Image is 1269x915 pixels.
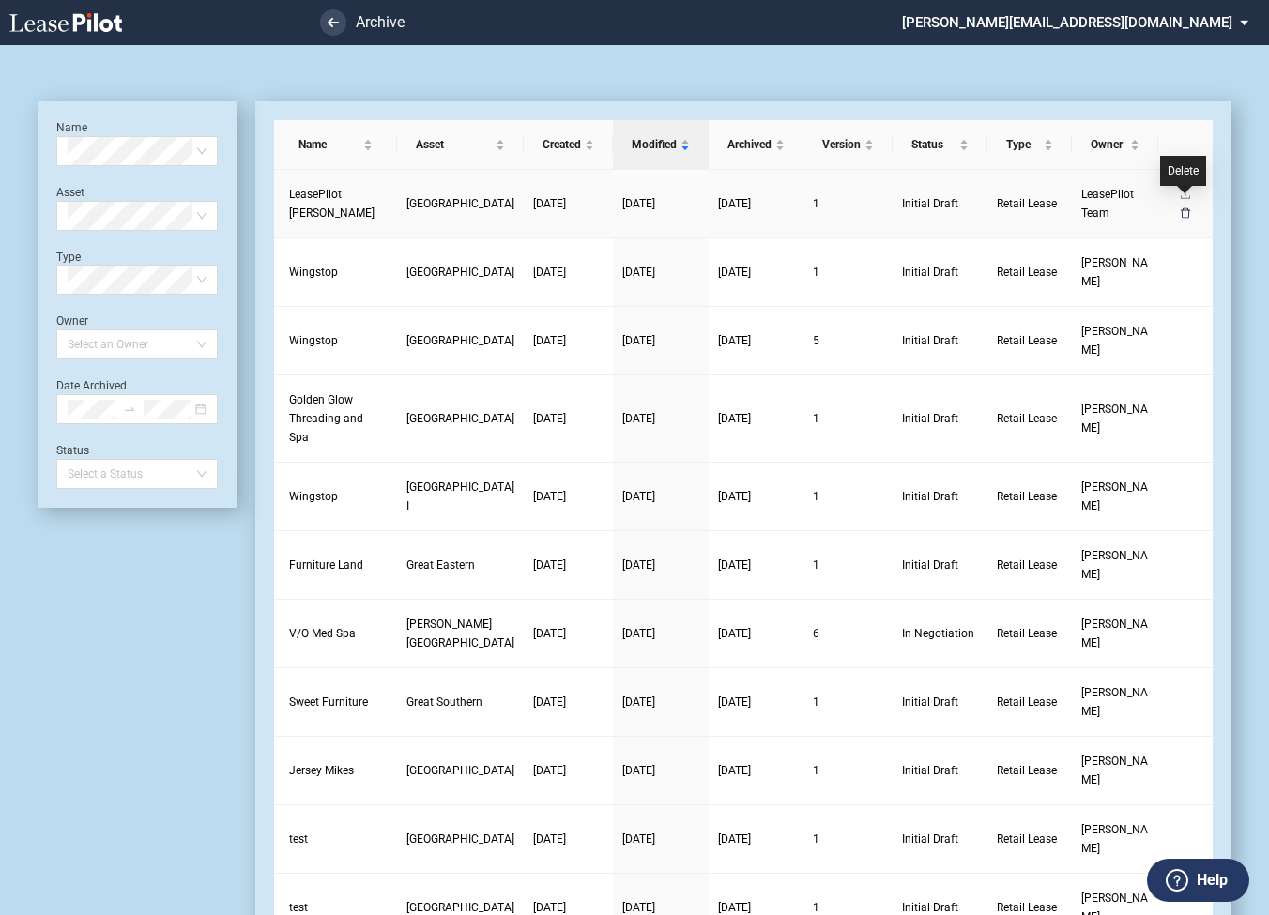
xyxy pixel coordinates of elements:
th: Type [987,120,1072,170]
span: Jersey Mikes [289,764,354,777]
span: 1 [813,266,819,279]
span: Retail Lease [997,558,1057,572]
span: Created [543,135,581,154]
a: [PERSON_NAME] [1081,820,1149,858]
span: Modified [632,135,677,154]
a: LeasePilot Team [1081,185,1149,222]
span: Wingstop [289,490,338,503]
span: Retail Lease [997,764,1057,777]
span: [DATE] [622,764,655,777]
span: WestPointe Plaza [406,764,514,777]
span: Initial Draft [902,761,978,780]
span: Julia White [1081,256,1148,288]
span: [DATE] [718,334,751,347]
span: Golden Glow Threading and Spa [289,393,363,444]
span: [DATE] [533,558,566,572]
label: Help [1197,868,1228,892]
span: Julia White [1081,480,1148,512]
span: 1 [813,832,819,846]
span: Julia White [1081,686,1148,718]
span: [DATE] [533,197,566,210]
span: [DATE] [718,695,751,709]
span: [DATE] [718,901,751,914]
span: [DATE] [622,412,655,425]
span: Initial Draft [902,693,978,711]
label: Type [56,251,81,264]
span: delete [1180,207,1191,219]
span: Initial Draft [902,556,978,574]
span: StoneRidge Plaza [406,412,514,425]
span: Julia White [1081,325,1148,357]
span: 6 [813,627,819,640]
span: [DATE] [533,764,566,777]
span: Initial Draft [902,487,978,506]
span: 1 [813,695,819,709]
span: [DATE] [622,334,655,347]
span: V/O Med Spa [289,627,356,640]
span: [DATE] [718,764,751,777]
span: [DATE] [622,695,655,709]
span: [DATE] [622,197,655,210]
th: Created [524,120,613,170]
span: LeasePilot David Test [289,188,375,220]
span: 1 [813,412,819,425]
span: [DATE] [533,334,566,347]
th: Asset [397,120,524,170]
span: [DATE] [533,490,566,503]
span: 1 [813,490,819,503]
span: Initial Draft [902,194,978,213]
span: test [289,901,308,914]
span: [DATE] [533,627,566,640]
span: [DATE] [718,266,751,279]
span: Great Eastern [406,558,475,572]
span: Capella Centre I [406,480,514,512]
th: Status [893,120,987,170]
span: [DATE] [533,412,566,425]
span: Furniture Land [289,558,363,572]
span: Asset [416,135,492,154]
span: [DATE] [718,627,751,640]
span: [DATE] [718,490,751,503]
span: 1 [813,901,819,914]
span: to [123,403,136,416]
a: [PERSON_NAME] [1081,400,1149,437]
th: Name [274,120,397,170]
span: [DATE] [622,832,655,846]
span: Initial Draft [902,409,978,428]
a: [PERSON_NAME] [1081,253,1149,291]
span: Retail Lease [997,490,1057,503]
span: Avery Square [406,618,514,649]
span: [DATE] [718,832,751,846]
span: 5 [813,334,819,347]
span: test [289,832,308,846]
span: Retail Lease [997,334,1057,347]
label: Date Archived [56,379,127,392]
span: Retail Lease [997,197,1057,210]
th: Owner [1072,120,1158,170]
span: Archived [727,135,772,154]
span: Arbor Square [406,197,514,210]
span: 1 [813,197,819,210]
span: Retail Lease [997,627,1057,640]
span: Owner [1091,135,1126,154]
span: swap-right [123,403,136,416]
span: Julia White [1081,403,1148,435]
span: Retail Lease [997,832,1057,846]
span: Retail Lease [997,266,1057,279]
span: [DATE] [622,558,655,572]
label: Asset [56,186,84,199]
th: Version [803,120,893,170]
span: Cross Creek [406,334,514,347]
span: Wingstop [289,334,338,347]
a: [PERSON_NAME] [1081,478,1149,515]
label: Status [56,444,89,457]
span: Cross Creek [406,266,514,279]
span: Wingstop [289,266,338,279]
span: upload [1180,189,1191,200]
span: North River Village [406,901,514,914]
span: [DATE] [622,490,655,503]
span: Retail Lease [997,695,1057,709]
span: Type [1006,135,1040,154]
span: [DATE] [718,197,751,210]
label: Name [56,121,87,134]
